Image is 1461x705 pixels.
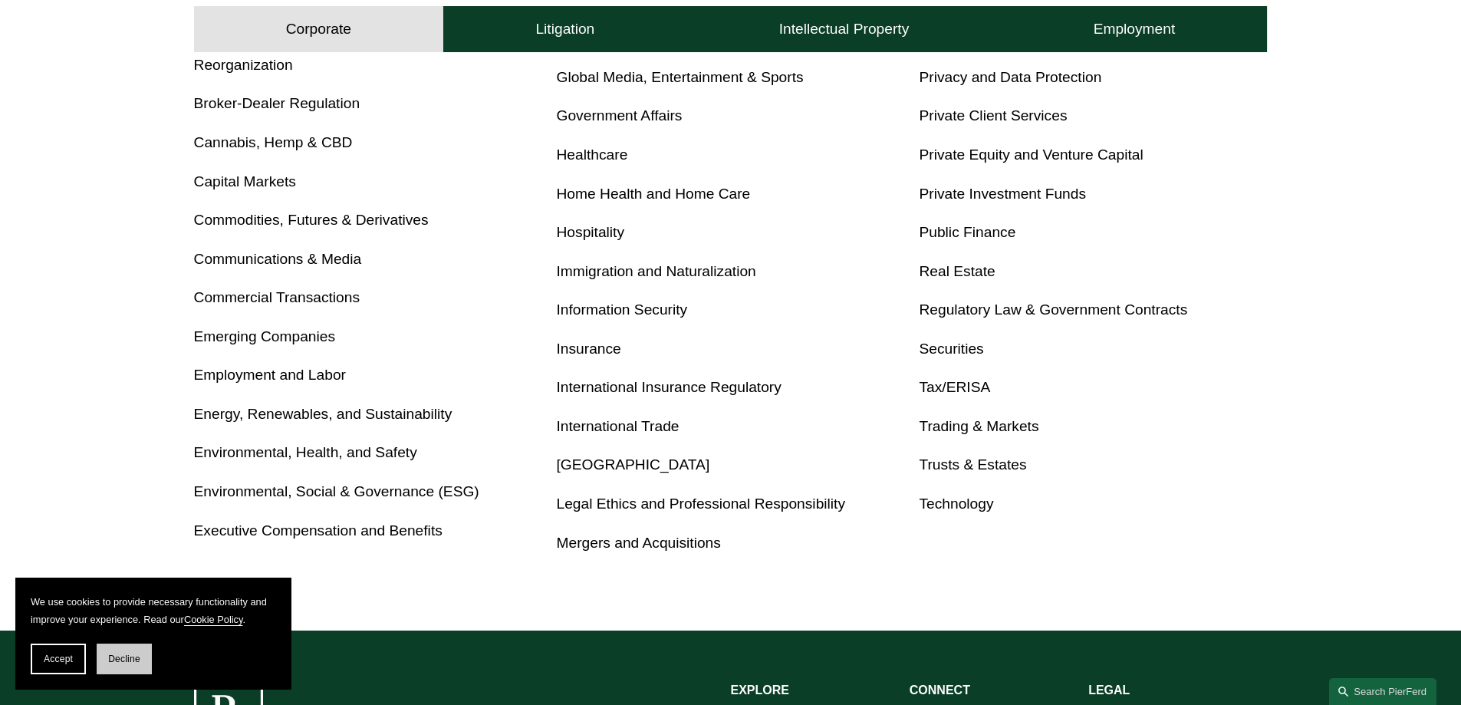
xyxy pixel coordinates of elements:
[919,418,1038,434] a: Trading & Markets
[919,263,995,279] a: Real Estate
[184,614,243,625] a: Cookie Policy
[194,173,296,189] a: Capital Markets
[557,535,721,551] a: Mergers and Acquisitions
[194,328,336,344] a: Emerging Companies
[557,224,625,240] a: Hospitality
[194,444,417,460] a: Environmental, Health, and Safety
[97,644,152,674] button: Decline
[194,212,429,228] a: Commodities, Futures & Derivatives
[557,496,846,512] a: Legal Ethics and Professional Responsibility
[194,406,452,422] a: Energy, Renewables, and Sustainability
[557,107,683,124] a: Government Affairs
[194,522,443,539] a: Executive Compensation and Benefits
[919,69,1101,85] a: Privacy and Data Protection
[779,20,910,38] h4: Intellectual Property
[919,301,1187,318] a: Regulatory Law & Government Contracts
[31,644,86,674] button: Accept
[1094,20,1176,38] h4: Employment
[910,684,970,697] strong: CONNECT
[15,578,291,690] section: Cookie banner
[557,341,621,357] a: Insurance
[919,224,1015,240] a: Public Finance
[731,684,789,697] strong: EXPLORE
[557,301,688,318] a: Information Security
[194,367,346,383] a: Employment and Labor
[1088,684,1130,697] strong: LEGAL
[1329,678,1436,705] a: Search this site
[919,186,1086,202] a: Private Investment Funds
[194,134,353,150] a: Cannabis, Hemp & CBD
[557,418,679,434] a: International Trade
[44,654,73,664] span: Accept
[919,496,993,512] a: Technology
[557,69,804,85] a: Global Media, Entertainment & Sports
[194,251,362,267] a: Communications & Media
[557,186,751,202] a: Home Health and Home Care
[194,95,360,111] a: Broker-Dealer Regulation
[919,379,990,395] a: Tax/ERISA
[919,147,1143,163] a: Private Equity and Venture Capital
[194,483,479,499] a: Environmental, Social & Governance (ESG)
[557,147,628,163] a: Healthcare
[286,20,351,38] h4: Corporate
[557,456,710,473] a: [GEOGRAPHIC_DATA]
[31,593,276,628] p: We use cookies to provide necessary functionality and improve your experience. Read our .
[919,456,1026,473] a: Trusts & Estates
[557,263,756,279] a: Immigration and Naturalization
[108,654,140,664] span: Decline
[194,289,360,305] a: Commercial Transactions
[919,341,983,357] a: Securities
[557,379,782,395] a: International Insurance Regulatory
[919,107,1067,124] a: Private Client Services
[535,20,594,38] h4: Litigation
